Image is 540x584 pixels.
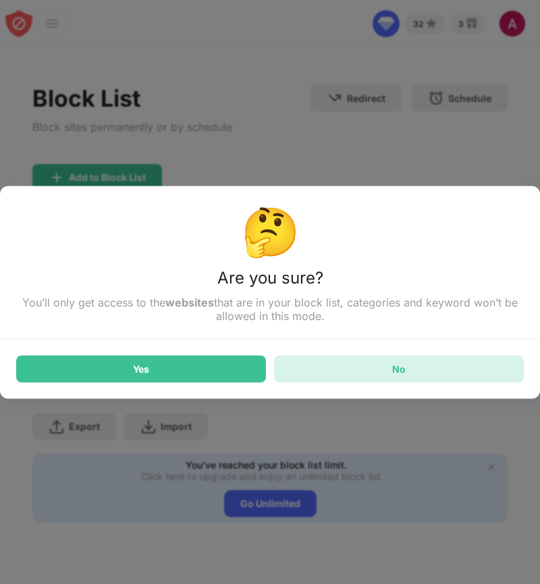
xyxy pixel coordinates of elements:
div: 🤔 [16,202,524,259]
div: Are you sure? [16,267,524,295]
strong: websites [165,295,214,309]
div: You’ll only get access to the that are in your block list, categories and keyword won’t be allowe... [16,295,524,322]
div: Yes [133,363,149,374]
div: No [392,363,406,375]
